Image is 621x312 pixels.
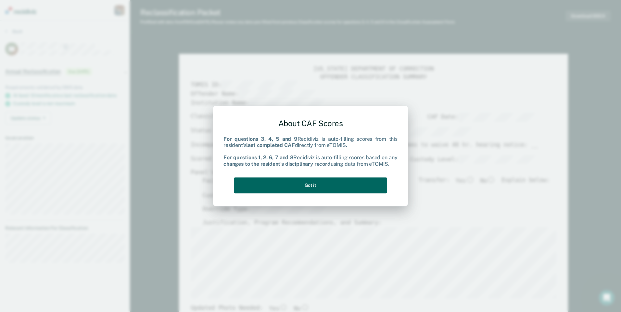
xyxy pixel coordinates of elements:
[223,114,398,133] div: About CAF Scores
[246,142,295,148] b: last completed CAF
[223,136,298,142] b: For questions 3, 4, 5 and 9
[223,155,293,161] b: For questions 1, 2, 6, 7 and 8
[223,136,398,167] div: Recidiviz is auto-filling scores from this resident's directly from eTOMIS. Recidiviz is auto-fil...
[223,161,331,167] b: changes to the resident's disciplinary record
[234,177,387,193] button: Got it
